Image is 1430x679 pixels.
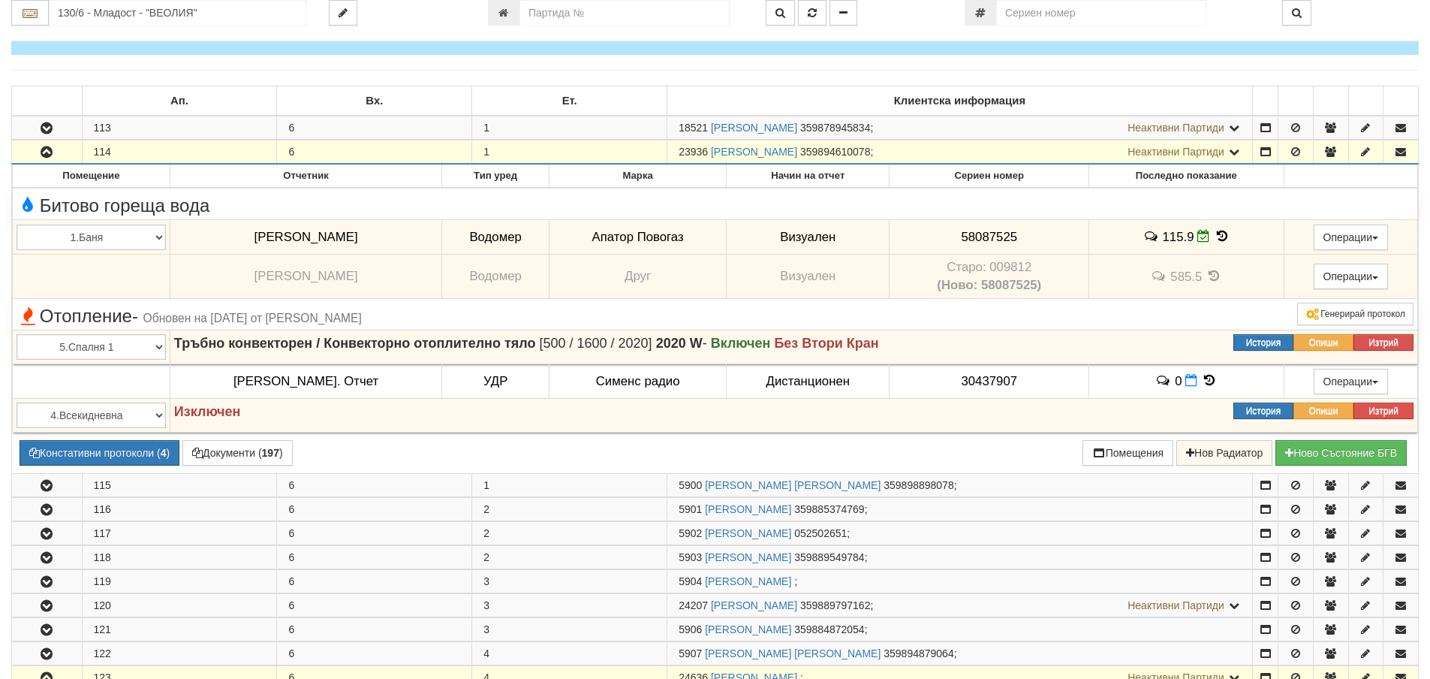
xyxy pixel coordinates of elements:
td: 6 [277,140,472,164]
td: Апатор Повогаз [549,220,727,255]
b: 4 [161,447,167,459]
span: Битово гореща вода [17,196,209,216]
span: 1 [483,479,489,491]
button: Операции [1314,369,1389,394]
span: 359889549784 [794,551,864,563]
span: 115.9 [1163,230,1194,244]
span: 30437907 [961,374,1017,388]
span: Партида № [679,503,702,515]
th: Тип уред [442,164,549,187]
th: Помещение [13,164,170,187]
td: 122 [82,642,277,665]
span: 585.5 [1170,269,1202,283]
i: Редакция Отчет [1197,230,1210,243]
td: Визуален [727,254,890,298]
td: 6 [277,546,472,569]
span: 2 [483,503,489,515]
a: [PERSON_NAME] [705,623,791,635]
span: [PERSON_NAME]. Отчет [233,374,378,388]
b: 197 [262,447,279,459]
td: : No sort applied, sorting is disabled [1252,86,1278,116]
td: Визуален [727,220,890,255]
td: 117 [82,522,277,545]
button: Операции [1314,225,1389,250]
td: 6 [277,474,472,497]
button: История [1233,403,1293,419]
td: Вх.: No sort applied, sorting is disabled [277,86,472,116]
td: ; [667,522,1253,545]
td: ; [667,642,1253,665]
span: 3 [483,623,489,635]
a: [PERSON_NAME] [705,503,791,515]
button: Нов Радиатор [1176,440,1272,466]
span: 2 [483,527,489,539]
span: 3 [483,599,489,611]
th: Сериен номер [890,164,1089,187]
b: Ет. [562,95,577,107]
span: - [132,306,138,326]
td: : No sort applied, sorting is disabled [12,86,83,116]
td: Водомер [442,220,549,255]
button: Операции [1314,264,1389,289]
a: [PERSON_NAME] [705,575,791,587]
button: История [1233,334,1293,351]
td: Дистанционен [727,364,890,399]
td: 121 [82,618,277,641]
span: Неактивни Партиди [1127,599,1224,611]
th: Начин на отчет [727,164,890,187]
b: Вх. [366,95,383,107]
span: 3 [483,575,489,587]
a: [PERSON_NAME] [PERSON_NAME] [705,647,881,659]
span: - [656,336,707,351]
td: 118 [82,546,277,569]
span: Партида № [679,647,702,659]
span: Отопление [17,306,362,326]
button: Генерирай протокол [1297,303,1413,325]
strong: Тръбно конвекторен / Конвекторно отоплително тяло [174,336,536,351]
span: 0 [1175,374,1182,388]
span: Партида № [679,146,708,158]
td: 113 [82,116,277,140]
span: История на забележките [1151,269,1170,283]
button: Помещения [1082,440,1174,466]
td: ; [667,618,1253,641]
span: [PERSON_NAME] [254,269,358,283]
span: [500 / 1600 / 2020] [539,336,652,351]
th: Отчетник [170,164,441,187]
td: ; [667,116,1253,140]
span: Партида № [679,623,702,635]
button: Документи (197) [182,440,293,466]
td: ; [667,546,1253,569]
td: : No sort applied, sorting is disabled [1278,86,1314,116]
td: УДР [442,364,549,399]
span: 359898898078 [884,479,953,491]
button: Изтрий [1353,403,1413,419]
td: ; [667,594,1253,617]
a: [PERSON_NAME] [711,599,797,611]
span: Партида № [679,599,708,611]
a: [PERSON_NAME] [705,551,791,563]
b: (Ново: 58087525) [937,278,1041,292]
td: 6 [277,498,472,521]
span: Неактивни Партиди [1127,122,1224,134]
td: Друг [549,254,727,298]
td: : No sort applied, sorting is disabled [1348,86,1383,116]
a: [PERSON_NAME] [PERSON_NAME] [705,479,881,491]
span: 359885374769 [794,503,864,515]
td: 114 [82,140,277,164]
td: Сименс радио [549,364,727,399]
span: 1 [483,146,489,158]
td: Ап.: No sort applied, sorting is disabled [82,86,277,116]
strong: 2020 W [656,336,703,351]
td: 6 [277,570,472,593]
span: Партида № [679,527,702,539]
td: Ет.: No sort applied, sorting is disabled [472,86,667,116]
td: Устройство със сериен номер 009812 беше подменено от устройство със сериен номер 58087525 [890,254,1089,298]
span: 359894879064 [884,647,953,659]
span: 359878945834 [800,122,870,134]
td: 6 [277,618,472,641]
button: Констативни протоколи (4) [20,440,179,466]
span: [PERSON_NAME] [254,230,358,244]
strong: Без Втори Кран [774,336,878,351]
td: 6 [277,594,472,617]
